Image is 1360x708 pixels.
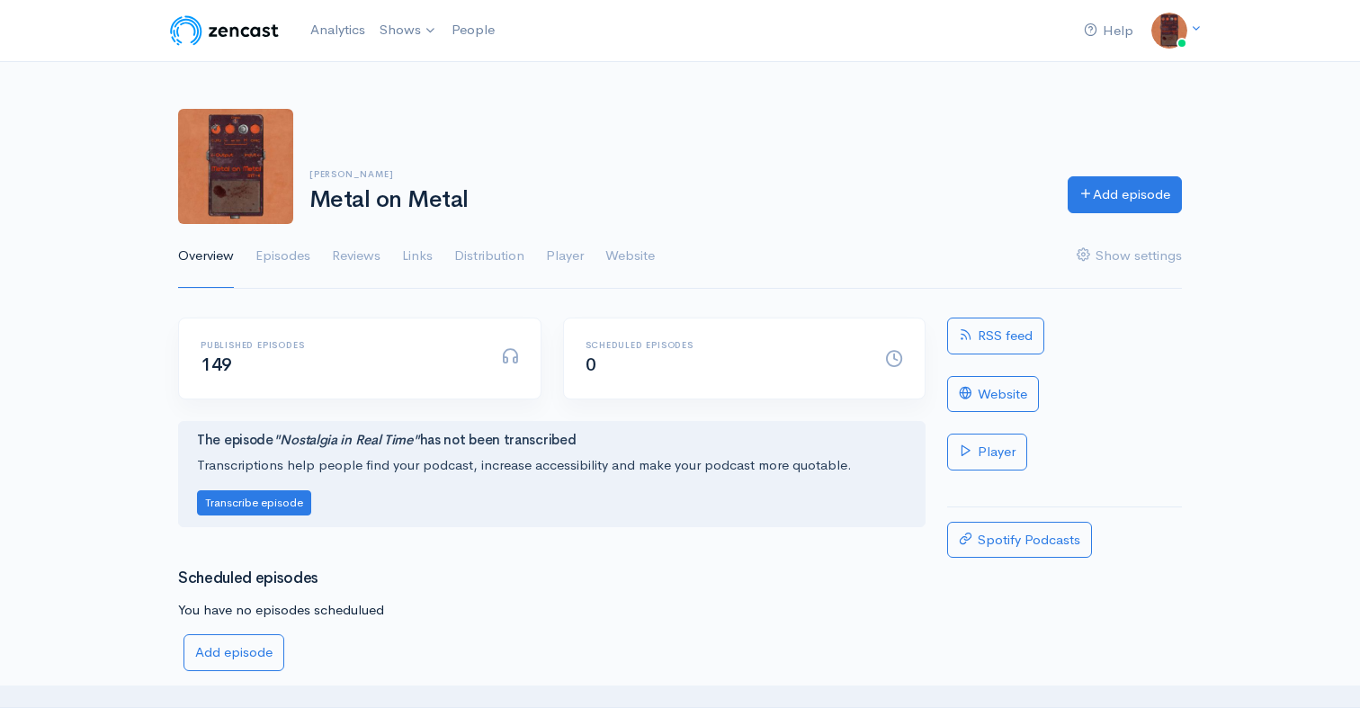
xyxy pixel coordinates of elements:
[947,376,1039,413] a: Website
[197,493,311,510] a: Transcribe episode
[309,187,1046,213] h1: Metal on Metal
[197,490,311,516] button: Transcribe episode
[197,433,907,448] h4: The episode has not been transcribed
[947,434,1027,471] a: Player
[178,224,234,289] a: Overview
[201,340,479,350] h6: Published episodes
[947,522,1092,559] a: Spotify Podcasts
[197,455,907,476] p: Transcriptions help people find your podcast, increase accessibility and make your podcast more q...
[1151,13,1187,49] img: ...
[1077,224,1182,289] a: Show settings
[586,354,596,376] span: 0
[444,11,502,49] a: People
[402,224,433,289] a: Links
[372,11,444,50] a: Shows
[255,224,310,289] a: Episodes
[303,11,372,49] a: Analytics
[947,318,1044,354] a: RSS feed
[546,224,584,289] a: Player
[178,600,926,621] p: You have no episodes schedulued
[586,340,864,350] h6: Scheduled episodes
[332,224,380,289] a: Reviews
[605,224,655,289] a: Website
[167,13,282,49] img: ZenCast Logo
[183,634,284,671] a: Add episode
[454,224,524,289] a: Distribution
[309,169,1046,179] h6: [PERSON_NAME]
[178,570,926,587] h3: Scheduled episodes
[273,431,420,448] i: "Nostalgia in Real Time"
[201,354,232,376] span: 149
[1068,176,1182,213] a: Add episode
[1077,12,1141,50] a: Help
